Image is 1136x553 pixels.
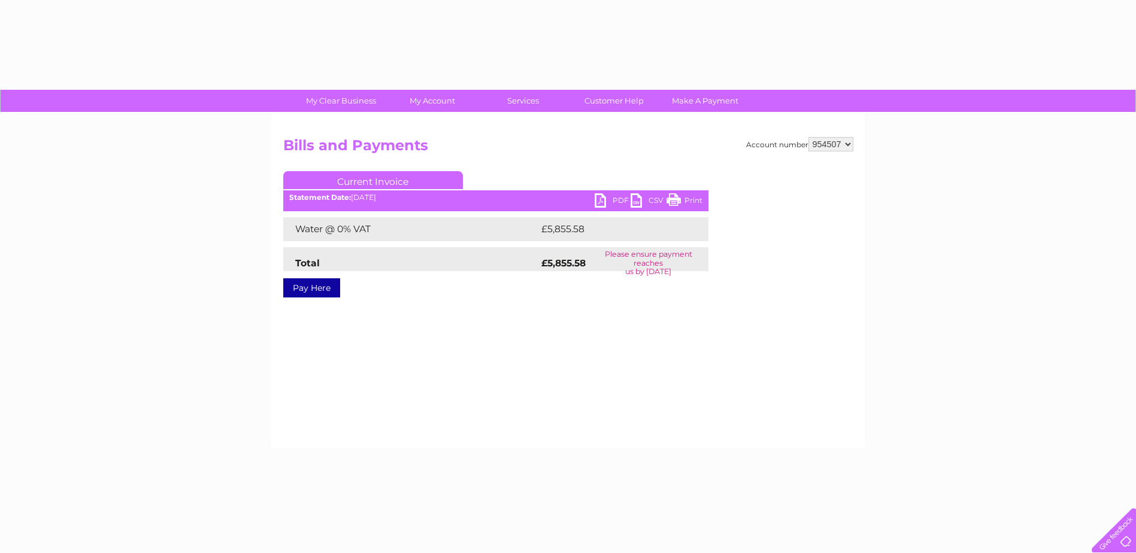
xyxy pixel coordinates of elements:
[283,278,340,297] a: Pay Here
[667,193,702,211] a: Print
[283,217,538,241] td: Water @ 0% VAT
[283,193,708,202] div: [DATE]
[595,193,631,211] a: PDF
[565,90,664,112] a: Customer Help
[283,137,853,160] h2: Bills and Payments
[631,193,667,211] a: CSV
[538,217,690,241] td: £5,855.58
[283,171,463,189] a: Current Invoice
[541,257,586,269] strong: £5,855.58
[589,247,708,279] td: Please ensure payment reaches us by [DATE]
[295,257,320,269] strong: Total
[292,90,390,112] a: My Clear Business
[289,193,351,202] b: Statement Date:
[383,90,481,112] a: My Account
[474,90,572,112] a: Services
[746,137,853,151] div: Account number
[656,90,755,112] a: Make A Payment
